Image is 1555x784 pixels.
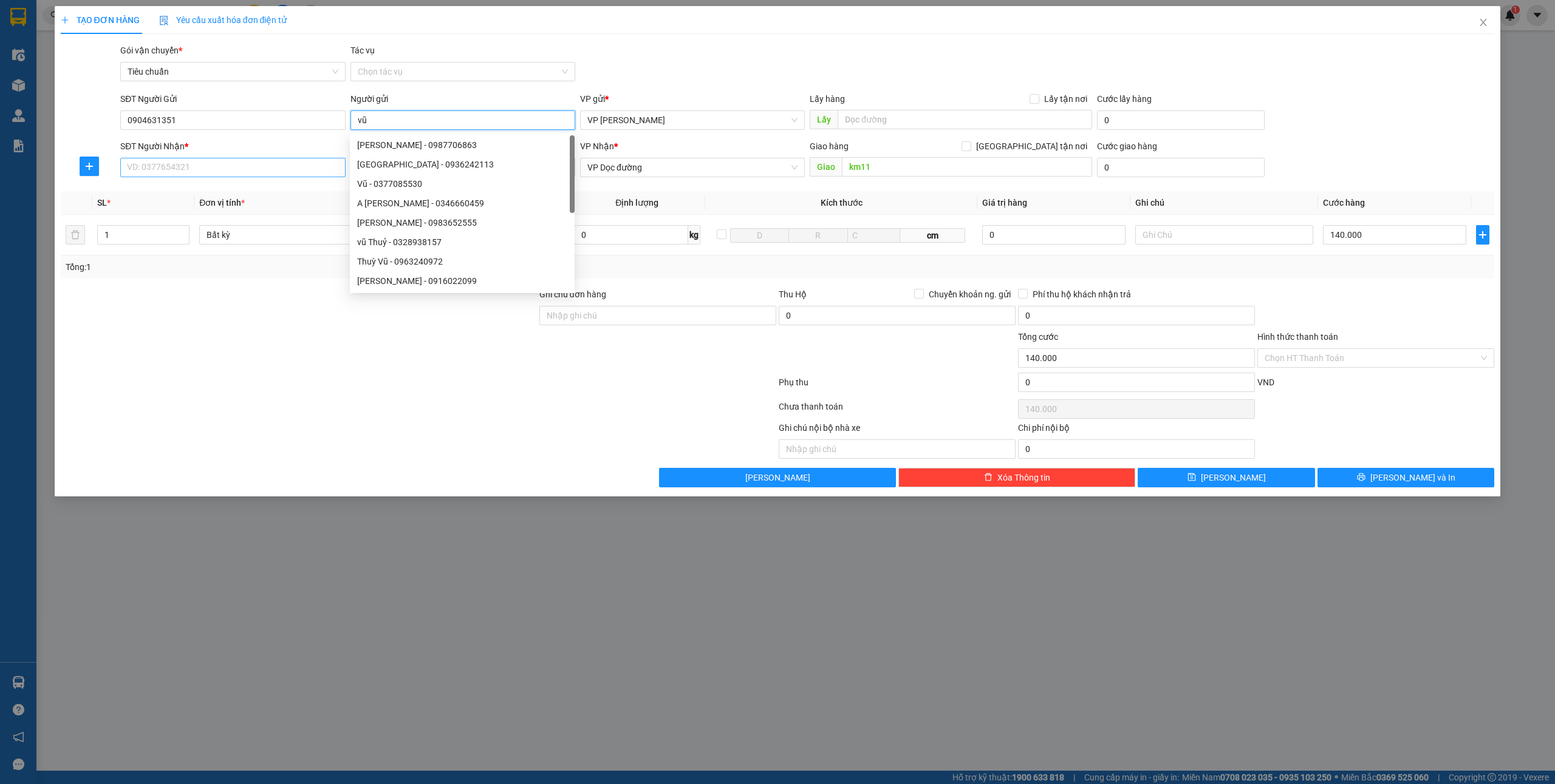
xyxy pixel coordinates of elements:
button: delete [66,225,85,245]
span: Lấy hàng [810,94,845,104]
span: Định lượng [615,198,658,208]
div: [PERSON_NAME] - 0916022099 [357,274,567,288]
div: Chi phí nội bộ [1018,421,1255,439]
div: Thuỳ Vũ - 0963240972 [357,255,567,268]
input: C [847,228,901,243]
input: Dọc đường [842,157,1092,177]
span: VND [1257,377,1274,387]
span: save [1188,473,1196,482]
button: [PERSON_NAME] [659,468,896,487]
label: Cước lấy hàng [1097,94,1152,104]
span: [PERSON_NAME] và In [1370,471,1455,484]
span: [GEOGRAPHIC_DATA] tận nơi [971,140,1092,153]
span: Tổng cước [1018,332,1058,342]
div: SĐT Người Nhận [120,140,345,153]
input: Dọc đường [838,110,1092,129]
input: Cước giao hàng [1097,158,1265,177]
input: Ghi Chú [1135,225,1313,245]
span: Bất kỳ [207,226,369,244]
span: delete [984,473,993,482]
div: Chưa thanh toán [777,400,1017,421]
span: SL [97,198,107,208]
input: Nhập ghi chú [779,439,1016,459]
input: D [730,228,789,243]
span: [PERSON_NAME] [745,471,810,484]
button: plus [1476,225,1490,245]
div: [PERSON_NAME] - 0983652555 [357,216,567,229]
img: icon [159,16,169,25]
th: Ghi chú [1130,191,1317,215]
button: plus [80,157,99,176]
div: Vũ - 0377085530 [350,174,575,194]
label: Ghi chú đơn hàng [539,289,606,299]
div: VP gửi [580,92,805,106]
span: printer [1357,473,1365,482]
button: deleteXóa Thông tin [898,468,1135,487]
div: Ghi chú nội bộ nhà xe [779,421,1016,439]
div: A Vũ - 0346660459 [350,194,575,213]
div: Phụ thu [777,376,1017,397]
span: Giá trị hàng [982,198,1027,208]
div: Vũ Đình Chư - 0987706863 [350,135,575,155]
span: Giao [810,157,842,177]
label: Cước giao hàng [1097,141,1157,151]
div: SĐT Người Gửi [120,92,345,106]
span: VP Nhận [580,141,614,151]
span: kg [688,225,700,245]
div: Vũ Đình Bắc - 0936242113 [350,155,575,174]
span: TẠO ĐƠN HÀNG [61,15,140,25]
span: VP Minh Khai [587,111,798,129]
input: Cước lấy hàng [1097,110,1265,130]
div: Vũ - 0377085530 [357,177,567,191]
div: vũ Thuỷ - 0328938157 [350,232,575,252]
button: save[PERSON_NAME] [1138,468,1315,487]
span: [PERSON_NAME] [1201,471,1266,484]
span: Xóa Thông tin [997,471,1050,484]
span: Đơn vị tính [199,198,245,208]
span: plus [61,16,69,24]
span: Kích thước [821,198,863,208]
div: Vũ Bình - 0983652555 [350,213,575,232]
span: close [1478,18,1488,27]
span: Gói vận chuyển [120,46,182,55]
div: Thuỳ Vũ - 0963240972 [350,252,575,271]
div: Tổng: 1 [66,260,600,274]
span: Tiêu chuẩn [128,63,338,81]
span: Yêu cầu xuất hóa đơn điện tử [159,15,287,25]
div: A [PERSON_NAME] - 0346660459 [357,197,567,210]
span: Giao hàng [810,141,849,151]
span: Phí thu hộ khách nhận trả [1028,288,1136,301]
div: vũ thùy linh - 0916022099 [350,271,575,291]
label: Tác vụ [350,46,375,55]
button: Close [1466,6,1500,40]
div: [PERSON_NAME] - 0987706863 [357,138,567,152]
span: Cước hàng [1323,198,1365,208]
span: VP Dọc đường [587,158,798,177]
input: Ghi chú đơn hàng [539,306,776,325]
input: R [788,228,847,243]
div: [GEOGRAPHIC_DATA] - 0936242113 [357,158,567,171]
span: Thu Hộ [779,289,807,299]
span: Chuyển khoản ng. gửi [924,288,1016,301]
span: plus [80,161,98,171]
button: printer[PERSON_NAME] và In [1317,468,1495,487]
label: Hình thức thanh toán [1257,332,1338,342]
span: cm [900,228,965,243]
span: Lấy tận nơi [1039,92,1092,106]
div: vũ Thuỷ - 0328938157 [357,235,567,249]
span: plus [1477,230,1489,240]
input: 0 [982,225,1126,245]
div: Người gửi [350,92,575,106]
span: Lấy [810,110,838,129]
